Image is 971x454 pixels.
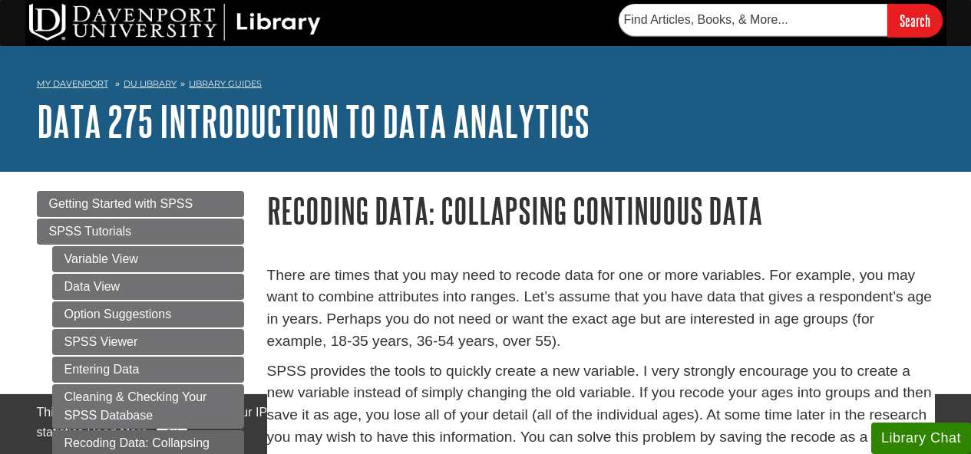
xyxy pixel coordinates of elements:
a: SPSS Tutorials [37,219,244,245]
input: Search [887,4,943,37]
nav: breadcrumb [37,74,935,98]
a: Getting Started with SPSS [37,191,244,217]
a: Entering Data [52,357,244,383]
a: My Davenport [37,77,108,90]
h1: Recoding Data: Collapsing Continuous Data [267,191,935,230]
a: DU Library [124,78,177,89]
p: There are times that you may need to recode data for one or more variables. For example, you may ... [267,265,935,353]
a: Cleaning & Checking Your SPSS Database [52,384,244,429]
a: DATA 275 Introduction to Data Analytics [37,97,590,145]
form: Searches DU Library's articles, books, and more [619,4,943,37]
button: Library Chat [871,423,971,454]
a: Variable View [52,246,244,272]
input: Find Articles, Books, & More... [619,4,887,36]
span: SPSS Tutorials [49,225,132,238]
a: Data View [52,274,244,300]
a: SPSS Viewer [52,329,244,355]
img: DU Library [29,4,321,41]
span: Getting Started with SPSS [49,197,193,210]
a: Library Guides [189,78,262,89]
a: Option Suggestions [52,301,244,327]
